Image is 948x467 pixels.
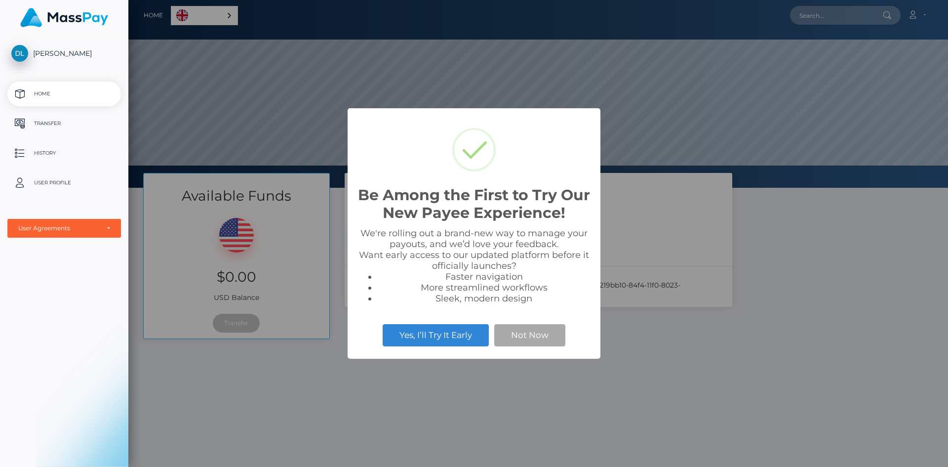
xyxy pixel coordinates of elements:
li: More streamlined workflows [377,282,591,293]
div: We're rolling out a brand-new way to manage your payouts, and we’d love your feedback. Want early... [357,228,591,304]
p: Home [11,86,117,101]
p: History [11,146,117,161]
p: User Profile [11,175,117,190]
span: [PERSON_NAME] [7,49,121,58]
button: Not Now [494,324,565,346]
button: User Agreements [7,219,121,238]
button: Yes, I’ll Try It Early [383,324,489,346]
li: Faster navigation [377,271,591,282]
div: User Agreements [18,224,99,232]
li: Sleek, modern design [377,293,591,304]
p: Transfer [11,116,117,131]
h2: Be Among the First to Try Our New Payee Experience! [357,186,591,222]
img: MassPay [20,8,108,27]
